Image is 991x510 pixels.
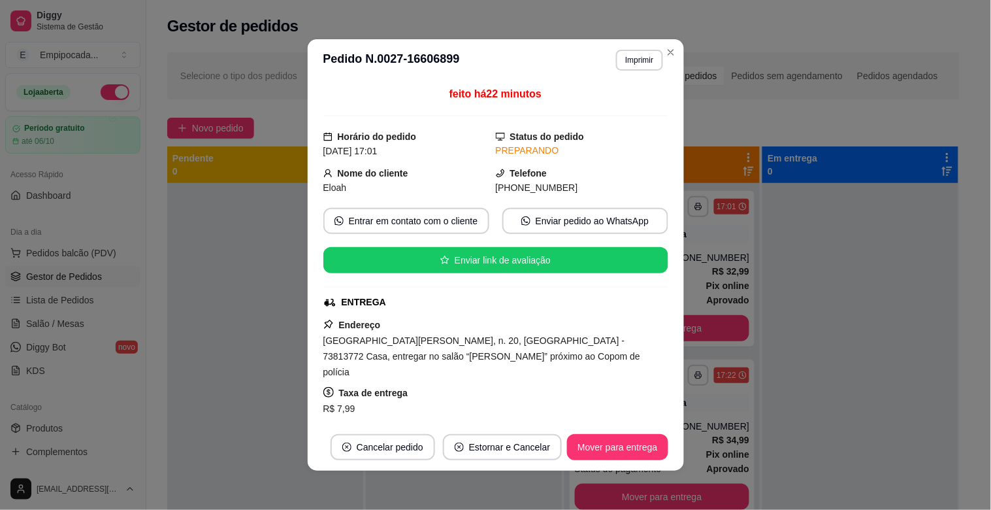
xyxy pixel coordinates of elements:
strong: Taxa de entrega [339,388,408,398]
strong: Nome do cliente [338,168,408,178]
button: close-circleCancelar pedido [331,434,435,460]
span: calendar [323,132,333,141]
div: ENTREGA [342,296,386,309]
span: [DATE] 17:01 [323,146,378,156]
strong: Horário do pedido [338,131,417,142]
span: [PHONE_NUMBER] [496,182,578,193]
span: pushpin [323,319,334,330]
span: R$ 7,99 [323,403,355,414]
button: close-circleEstornar e Cancelar [443,434,562,460]
strong: Status do pedido [510,131,585,142]
button: whats-appEntrar em contato com o cliente [323,208,489,234]
strong: Telefone [510,168,547,178]
h3: Pedido N. 0027-16606899 [323,50,460,71]
span: star [440,256,449,265]
button: Imprimir [616,50,662,71]
span: whats-app [521,216,530,226]
span: feito há 22 minutos [449,88,542,99]
span: dollar [323,387,334,398]
span: Eloah [323,182,347,193]
button: whats-appEnviar pedido ao WhatsApp [502,208,668,234]
div: PREPARANDO [496,144,668,158]
span: user [323,169,333,178]
strong: Endereço [339,320,381,330]
span: phone [496,169,505,178]
button: Vincular motoboy [495,416,586,443]
span: [GEOGRAPHIC_DATA][PERSON_NAME], n. 20, [GEOGRAPHIC_DATA] - 73813772 Casa, entregar no salão “[PER... [323,335,641,377]
span: whats-app [334,216,344,226]
button: Copiar Endereço [405,416,495,443]
span: close-circle [342,443,351,452]
button: Close [660,42,681,63]
button: Mover para entrega [567,434,668,460]
span: desktop [496,132,505,141]
button: starEnviar link de avaliação [323,247,668,273]
span: close-circle [455,443,464,452]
